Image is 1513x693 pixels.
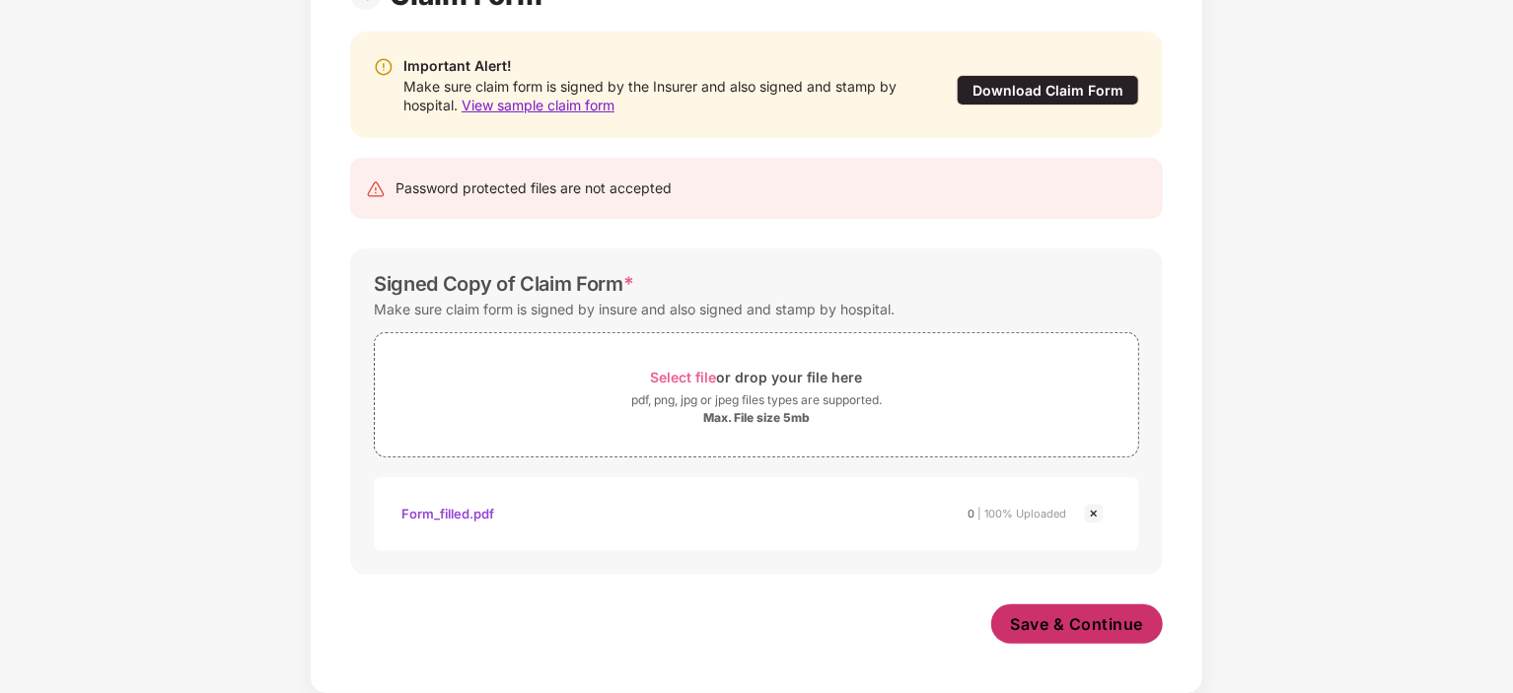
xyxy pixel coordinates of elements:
[651,364,863,390] div: or drop your file here
[703,410,810,426] div: Max. File size 5mb
[1082,502,1106,525] img: svg+xml;base64,PHN2ZyBpZD0iQ3Jvc3MtMjR4MjQiIHhtbG5zPSJodHRwOi8vd3d3LnczLm9yZy8yMDAwL3N2ZyIgd2lkdG...
[374,57,394,77] img: svg+xml;base64,PHN2ZyBpZD0iV2FybmluZ18tXzIweDIwIiBkYXRhLW5hbWU9Ildhcm5pbmcgLSAyMHgyMCIgeG1sbnM9Im...
[374,296,895,322] div: Make sure claim form is signed by insure and also signed and stamp by hospital.
[462,97,614,113] span: View sample claim form
[403,77,916,114] div: Make sure claim form is signed by the Insurer and also signed and stamp by hospital.
[977,507,1066,520] span: | 100% Uploaded
[1011,613,1144,635] span: Save & Continue
[957,75,1139,105] div: Download Claim Form
[968,507,974,520] span: 0
[403,55,916,77] div: Important Alert!
[631,390,882,410] div: pdf, png, jpg or jpeg files types are supported.
[396,177,672,199] div: Password protected files are not accepted
[401,497,494,530] div: Form_filled.pdf
[366,179,386,199] img: svg+xml;base64,PHN2ZyB4bWxucz0iaHR0cDovL3d3dy53My5vcmcvMjAwMC9zdmciIHdpZHRoPSIyNCIgaGVpZ2h0PSIyNC...
[991,604,1164,644] button: Save & Continue
[374,272,634,296] div: Signed Copy of Claim Form
[375,348,1138,442] span: Select fileor drop your file herepdf, png, jpg or jpeg files types are supported.Max. File size 5mb
[651,369,717,385] span: Select file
